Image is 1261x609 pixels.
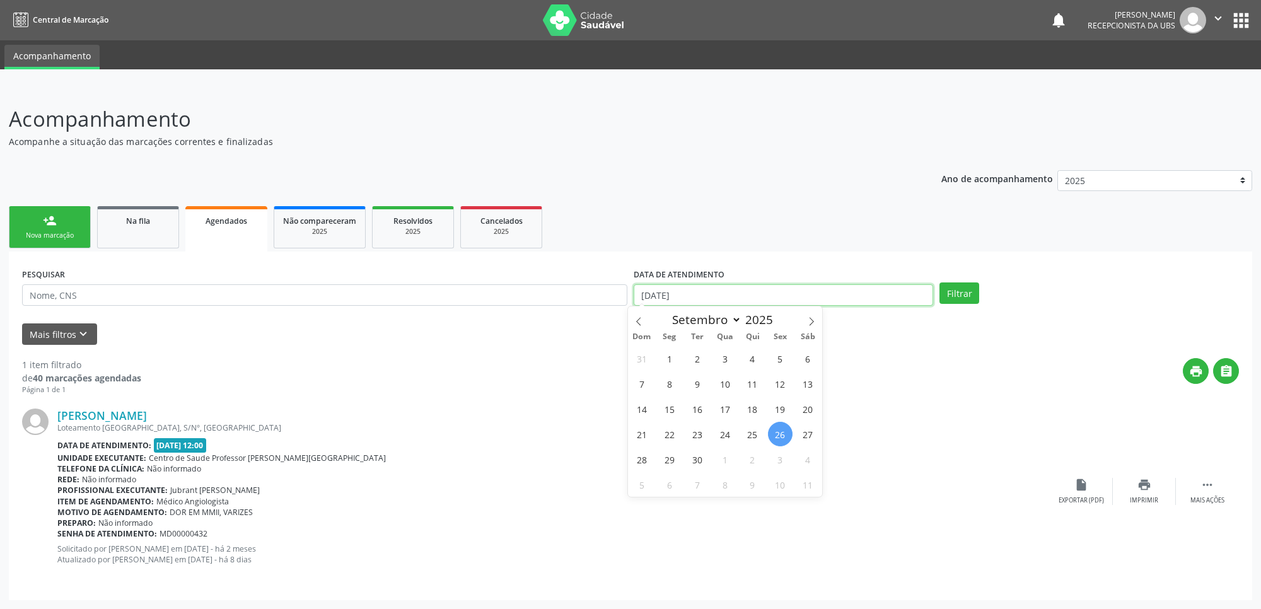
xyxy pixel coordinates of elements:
span: Setembro 17, 2025 [712,397,737,421]
div: 2025 [283,227,356,236]
span: Setembro 23, 2025 [685,422,709,446]
span: Recepcionista da UBS [1088,20,1175,31]
span: Agosto 31, 2025 [629,346,654,371]
span: Setembro 11, 2025 [740,371,765,396]
strong: 40 marcações agendadas [33,372,141,384]
p: Solicitado por [PERSON_NAME] em [DATE] - há 2 meses Atualizado por [PERSON_NAME] em [DATE] - há 8... [57,543,1050,565]
div: de [22,371,141,385]
span: Qua [711,333,739,341]
i: print [1137,478,1151,492]
p: Acompanhamento [9,103,879,135]
img: img [1180,7,1206,33]
button: apps [1230,9,1252,32]
img: img [22,409,49,435]
b: Rede: [57,474,79,485]
span: Setembro 1, 2025 [657,346,682,371]
span: Outubro 9, 2025 [740,472,765,497]
span: Setembro 3, 2025 [712,346,737,371]
span: Centro de Saude Professor [PERSON_NAME][GEOGRAPHIC_DATA] [149,453,386,463]
div: 2025 [470,227,533,236]
span: Outubro 6, 2025 [657,472,682,497]
span: Sáb [794,333,822,341]
span: Setembro 29, 2025 [657,447,682,472]
span: Outubro 11, 2025 [796,472,820,497]
span: Outubro 2, 2025 [740,447,765,472]
b: Profissional executante: [57,485,168,496]
span: Setembro 14, 2025 [629,397,654,421]
span: DOR EM MMII, VARIZES [170,507,253,518]
span: Setembro 27, 2025 [796,422,820,446]
span: Outubro 3, 2025 [768,447,793,472]
span: Não informado [98,518,153,528]
span: MD00000432 [160,528,207,539]
div: Nova marcação [18,231,81,240]
span: Setembro 30, 2025 [685,447,709,472]
i: print [1189,364,1203,378]
i: keyboard_arrow_down [76,327,90,341]
button: notifications [1050,11,1067,29]
div: Página 1 de 1 [22,385,141,395]
button: Mais filtroskeyboard_arrow_down [22,323,97,345]
input: Year [741,311,783,328]
span: Setembro 18, 2025 [740,397,765,421]
select: Month [666,311,742,328]
span: Agendados [206,216,247,226]
span: Setembro 24, 2025 [712,422,737,446]
b: Preparo: [57,518,96,528]
button: Filtrar [939,282,979,304]
span: [DATE] 12:00 [154,438,207,453]
span: Setembro 15, 2025 [657,397,682,421]
span: Qui [739,333,767,341]
span: Central de Marcação [33,14,108,25]
input: Nome, CNS [22,284,627,306]
span: Setembro 26, 2025 [768,422,793,446]
span: Outubro 7, 2025 [685,472,709,497]
span: Médico Angiologista [156,496,229,507]
span: Setembro 2, 2025 [685,346,709,371]
span: Setembro 4, 2025 [740,346,765,371]
button:  [1206,7,1230,33]
span: Setembro 20, 2025 [796,397,820,421]
span: Outubro 5, 2025 [629,472,654,497]
div: Imprimir [1130,496,1158,505]
span: Resolvidos [393,216,433,226]
a: Acompanhamento [4,45,100,69]
b: Telefone da clínica: [57,463,144,474]
span: Setembro 10, 2025 [712,371,737,396]
span: Outubro 8, 2025 [712,472,737,497]
span: Sex [767,333,794,341]
i:  [1219,364,1233,378]
div: [PERSON_NAME] [1088,9,1175,20]
b: Motivo de agendamento: [57,507,167,518]
b: Item de agendamento: [57,496,154,507]
span: Setembro 22, 2025 [657,422,682,446]
span: Outubro 1, 2025 [712,447,737,472]
span: Na fila [126,216,150,226]
span: Setembro 28, 2025 [629,447,654,472]
a: Central de Marcação [9,9,108,30]
button:  [1213,358,1239,384]
span: Outubro 10, 2025 [768,472,793,497]
span: Setembro 19, 2025 [768,397,793,421]
i: insert_drive_file [1074,478,1088,492]
span: Seg [656,333,683,341]
b: Unidade executante: [57,453,146,463]
span: Setembro 8, 2025 [657,371,682,396]
p: Acompanhe a situação das marcações correntes e finalizadas [9,135,879,148]
label: PESQUISAR [22,265,65,284]
span: Setembro 13, 2025 [796,371,820,396]
i:  [1211,11,1225,25]
span: Não compareceram [283,216,356,226]
span: Setembro 16, 2025 [685,397,709,421]
span: Setembro 25, 2025 [740,422,765,446]
span: Setembro 9, 2025 [685,371,709,396]
i:  [1200,478,1214,492]
span: Setembro 7, 2025 [629,371,654,396]
p: Ano de acompanhamento [941,170,1053,186]
b: Data de atendimento: [57,440,151,451]
span: Setembro 21, 2025 [629,422,654,446]
div: 2025 [381,227,445,236]
span: Não informado [147,463,201,474]
span: Setembro 12, 2025 [768,371,793,396]
b: Senha de atendimento: [57,528,157,539]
